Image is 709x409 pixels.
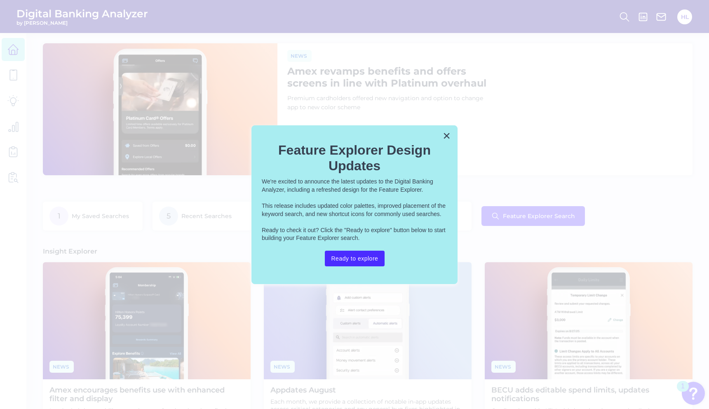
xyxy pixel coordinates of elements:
[262,142,447,174] h2: Feature Explorer Design Updates
[262,178,447,194] p: We're excited to announce the latest updates to the Digital Banking Analyzer, including a refresh...
[443,129,451,142] button: Close
[262,202,447,218] p: This release includes updated color palettes, improved placement of the keyword search, and new s...
[262,226,447,242] p: Ready to check it out? Click the "Ready to explore" button below to start building your Feature E...
[325,251,385,266] button: Ready to explore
